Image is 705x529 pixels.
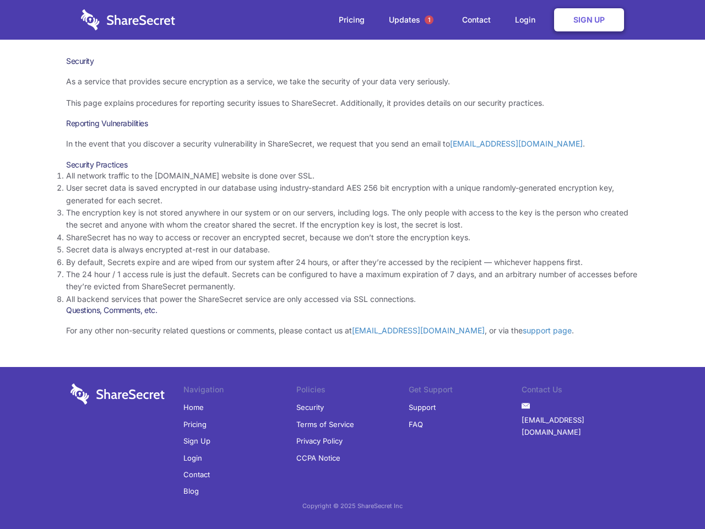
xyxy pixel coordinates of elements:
[66,160,639,170] h3: Security Practices
[296,433,343,449] a: Privacy Policy
[296,384,409,399] li: Policies
[66,75,639,88] p: As a service that provides secure encryption as a service, we take the security of your data very...
[66,170,639,182] li: All network traffic to the [DOMAIN_NAME] website is done over SSL.
[183,450,202,466] a: Login
[66,268,639,293] li: The 24 hour / 1 access rule is just the default. Secrets can be configured to have a maximum expi...
[554,8,624,31] a: Sign Up
[66,118,639,128] h3: Reporting Vulnerabilities
[296,416,354,433] a: Terms of Service
[409,399,436,415] a: Support
[183,399,204,415] a: Home
[352,326,485,335] a: [EMAIL_ADDRESS][DOMAIN_NAME]
[522,412,634,441] a: [EMAIL_ADDRESS][DOMAIN_NAME]
[70,384,165,404] img: logo-wordmark-white-trans-d4663122ce5f474addd5e946df7df03e33cb6a1c49d2221995e7729f52c070b2.svg
[183,466,210,483] a: Contact
[66,244,639,256] li: Secret data is always encrypted at-rest in our database.
[183,384,296,399] li: Navigation
[183,483,199,499] a: Blog
[66,207,639,231] li: The encryption key is not stored anywhere in our system or on our servers, including logs. The on...
[66,305,639,315] h3: Questions, Comments, etc.
[328,3,376,37] a: Pricing
[66,182,639,207] li: User secret data is saved encrypted in our database using industry-standard AES 256 bit encryptio...
[296,399,324,415] a: Security
[183,416,207,433] a: Pricing
[409,416,423,433] a: FAQ
[425,15,433,24] span: 1
[183,433,210,449] a: Sign Up
[66,56,639,66] h1: Security
[451,3,502,37] a: Contact
[66,97,639,109] p: This page explains procedures for reporting security issues to ShareSecret. Additionally, it prov...
[450,139,583,148] a: [EMAIL_ADDRESS][DOMAIN_NAME]
[523,326,572,335] a: support page
[66,231,639,244] li: ShareSecret has no way to access or recover an encrypted secret, because we don’t store the encry...
[66,293,639,305] li: All backend services that power the ShareSecret service are only accessed via SSL connections.
[66,325,639,337] p: For any other non-security related questions or comments, please contact us at , or via the .
[81,9,175,30] img: logo-wordmark-white-trans-d4663122ce5f474addd5e946df7df03e33cb6a1c49d2221995e7729f52c070b2.svg
[504,3,552,37] a: Login
[66,256,639,268] li: By default, Secrets expire and are wiped from our system after 24 hours, or after they’re accesse...
[296,450,340,466] a: CCPA Notice
[409,384,522,399] li: Get Support
[522,384,634,399] li: Contact Us
[66,138,639,150] p: In the event that you discover a security vulnerability in ShareSecret, we request that you send ...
